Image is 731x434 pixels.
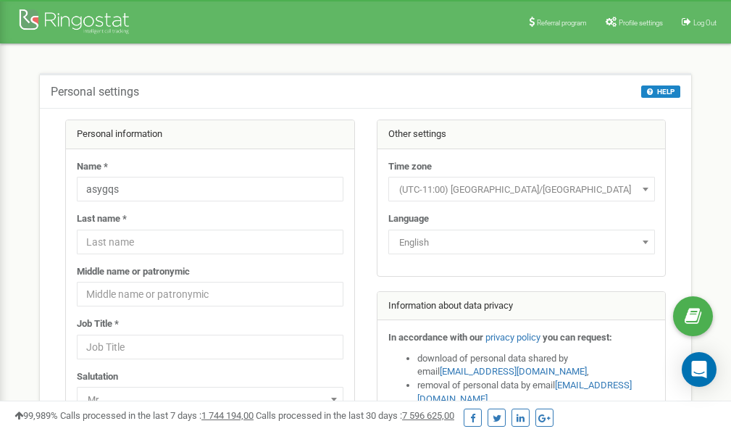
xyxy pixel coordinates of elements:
input: Job Title [77,335,343,359]
span: English [388,230,655,254]
input: Middle name or patronymic [77,282,343,306]
strong: you can request: [543,332,612,343]
label: Last name * [77,212,127,226]
span: Calls processed in the last 7 days : [60,410,254,421]
label: Middle name or patronymic [77,265,190,279]
div: Open Intercom Messenger [682,352,717,387]
a: privacy policy [485,332,540,343]
span: Mr. [77,387,343,412]
span: Calls processed in the last 30 days : [256,410,454,421]
input: Name [77,177,343,201]
span: Mr. [82,390,338,410]
li: removal of personal data by email , [417,379,655,406]
label: Language [388,212,429,226]
strong: In accordance with our [388,332,483,343]
u: 7 596 625,00 [402,410,454,421]
label: Job Title * [77,317,119,331]
label: Name * [77,160,108,174]
li: download of personal data shared by email , [417,352,655,379]
span: 99,989% [14,410,58,421]
span: English [393,233,650,253]
span: (UTC-11:00) Pacific/Midway [388,177,655,201]
span: (UTC-11:00) Pacific/Midway [393,180,650,200]
a: [EMAIL_ADDRESS][DOMAIN_NAME] [440,366,587,377]
span: Log Out [693,19,717,27]
input: Last name [77,230,343,254]
h5: Personal settings [51,85,139,99]
span: Profile settings [619,19,663,27]
button: HELP [641,85,680,98]
div: Information about data privacy [377,292,666,321]
span: Referral program [537,19,587,27]
div: Other settings [377,120,666,149]
u: 1 744 194,00 [201,410,254,421]
label: Salutation [77,370,118,384]
div: Personal information [66,120,354,149]
label: Time zone [388,160,432,174]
